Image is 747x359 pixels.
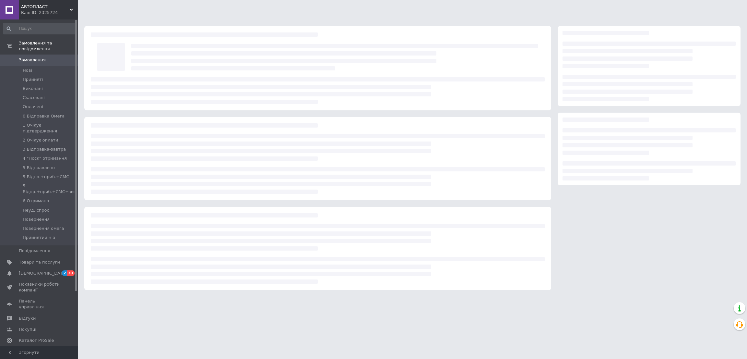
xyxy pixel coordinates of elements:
span: Відгуки [19,316,36,321]
span: Повернення омега [23,226,64,231]
span: Неуд. спрос [23,207,49,213]
span: Прийнятий н а [23,235,55,241]
span: 1 Очікує підтвердження [23,122,76,134]
span: 6 Отримано [23,198,49,204]
span: 5 Відпр.+приб.+СМС [23,174,69,180]
span: Панель управління [19,298,60,310]
input: Пошук [3,23,77,34]
span: Товари та послуги [19,259,60,265]
span: 2 [62,270,67,276]
span: Покупці [19,327,36,332]
span: Нові [23,68,32,73]
div: Ваш ID: 2325724 [21,10,78,16]
span: 0 ВІдправка Омега [23,113,65,119]
span: Повернення [23,217,50,222]
span: Виконані [23,86,43,92]
span: Показники роботи компанії [19,281,60,293]
span: 2 Очікує оплати [23,137,58,143]
span: Прийняті [23,77,43,82]
span: 5 Відправлено [23,165,55,171]
span: 30 [67,270,75,276]
span: Каталог ProSale [19,338,54,343]
span: 3 Відправка-завтра [23,146,66,152]
span: Оплачені [23,104,43,110]
span: АВТОПЛАСТ [21,4,70,10]
span: Скасовані [23,95,45,101]
span: Замовлення та повідомлення [19,40,78,52]
span: Замовлення [19,57,46,63]
span: 5 Відпр.+приб.+СМС+зво [23,183,76,195]
span: [DEMOGRAPHIC_DATA] [19,270,67,276]
span: 4 "Лоск" отримання [23,155,67,161]
span: Повідомлення [19,248,50,254]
